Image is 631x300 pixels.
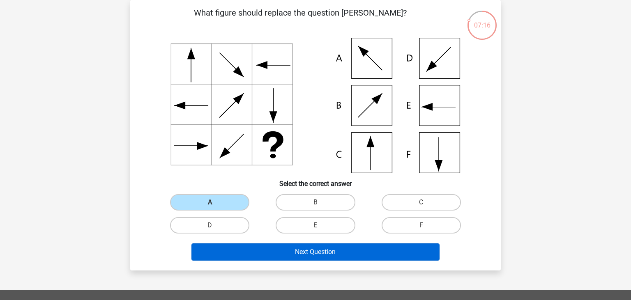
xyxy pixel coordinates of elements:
[467,10,497,30] div: 07:16
[276,194,355,211] label: B
[170,217,249,234] label: D
[191,243,440,261] button: Next Question
[143,173,488,188] h6: Select the correct answer
[276,217,355,234] label: E
[170,194,249,211] label: A
[382,217,461,234] label: F
[382,194,461,211] label: C
[143,7,457,31] p: What figure should replace the question [PERSON_NAME]?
